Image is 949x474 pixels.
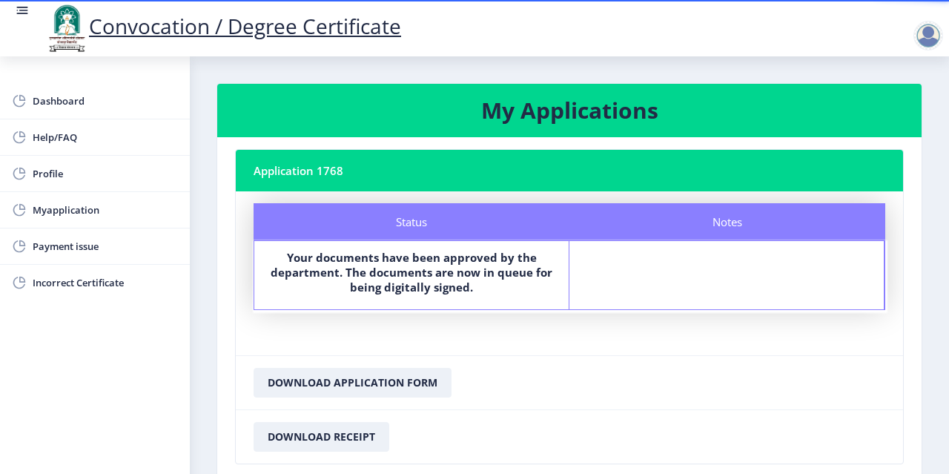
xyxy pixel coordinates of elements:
[33,92,178,110] span: Dashboard
[254,203,569,240] div: Status
[33,165,178,182] span: Profile
[236,150,903,191] nb-card-header: Application 1768
[44,12,401,40] a: Convocation / Degree Certificate
[569,203,885,240] div: Notes
[33,237,178,255] span: Payment issue
[33,274,178,292] span: Incorrect Certificate
[254,422,389,452] button: Download Receipt
[254,368,452,398] button: Download Application Form
[235,96,904,125] h3: My Applications
[33,201,178,219] span: Myapplication
[33,128,178,146] span: Help/FAQ
[271,250,552,294] b: Your documents have been approved by the department. The documents are now in queue for being dig...
[44,3,89,53] img: logo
